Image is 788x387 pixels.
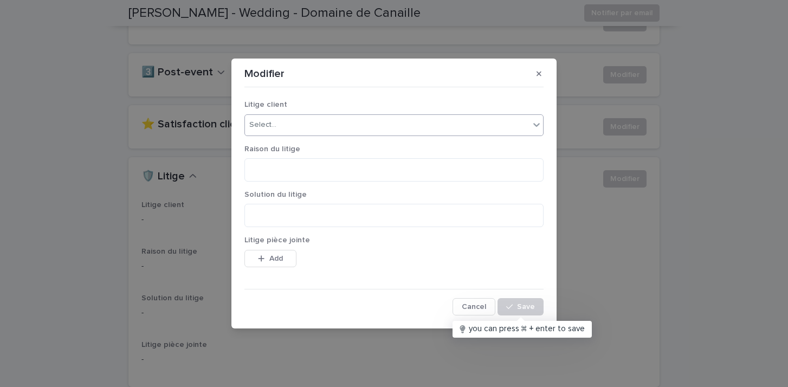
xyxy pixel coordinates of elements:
[453,298,495,315] button: Cancel
[244,67,285,80] p: Modifier
[517,303,535,311] span: Save
[244,191,307,198] span: Solution du litige
[244,236,310,244] span: Litige pièce jointe
[269,255,283,262] span: Add
[498,298,544,315] button: Save
[244,250,296,267] button: Add
[244,101,287,108] span: Litige client
[249,119,276,131] div: Select...
[244,145,300,153] span: Raison du litige
[462,303,486,311] span: Cancel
